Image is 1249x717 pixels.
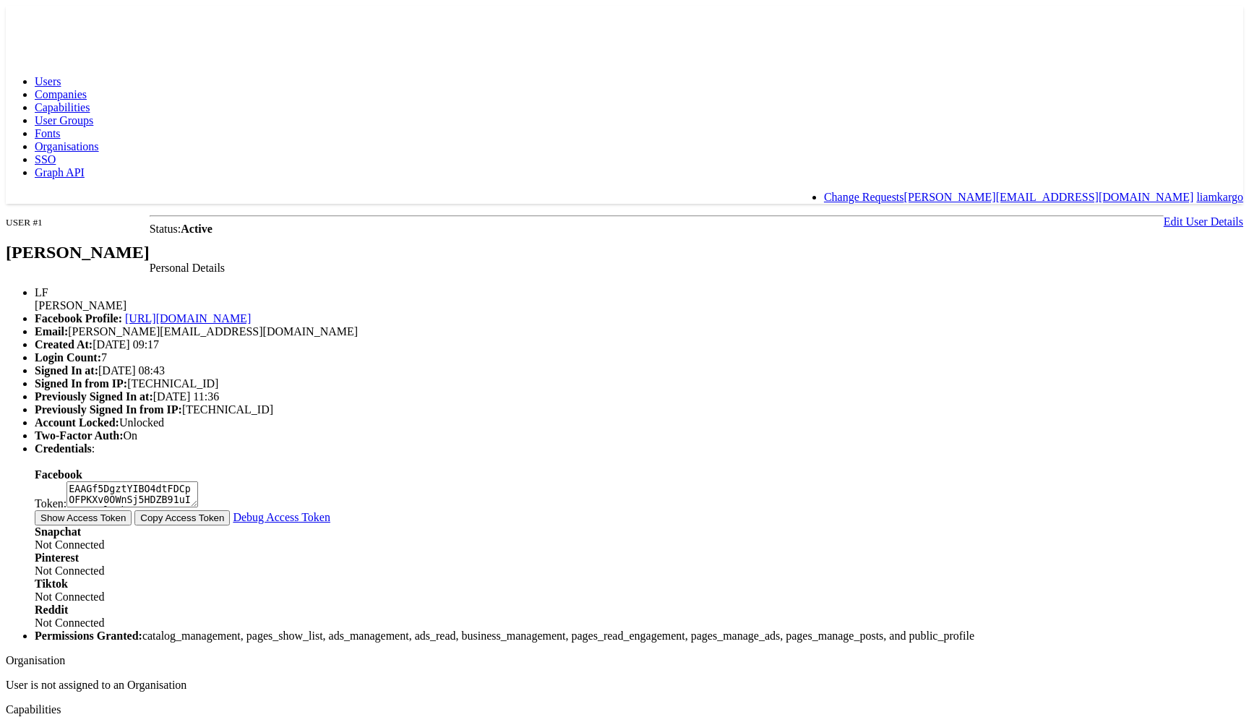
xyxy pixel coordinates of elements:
[35,364,98,377] b: Signed In at:
[35,442,1243,630] li: :
[35,630,1243,643] li: catalog_management, pages_show_list, ads_management, ads_read, business_management, pages_read_en...
[35,604,68,616] b: Reddit
[35,351,1243,364] li: 7
[181,223,213,235] b: Active
[1164,215,1243,228] a: Edit User Details
[35,551,1243,578] div: Not Connected
[35,510,132,525] button: Show Access Token
[35,416,119,429] b: Account Locked:
[6,679,1243,692] p: User is not assigned to an Organisation
[904,191,1194,203] a: [PERSON_NAME][EMAIL_ADDRESS][DOMAIN_NAME]
[35,578,68,590] b: Tiktok
[35,525,1243,551] div: Not Connected
[824,191,904,203] a: Change Requests
[35,551,79,564] b: Pinterest
[35,481,1243,510] div: Token:
[35,101,90,113] a: Capabilities
[35,75,61,87] a: Users
[35,429,124,442] b: Two-Factor Auth:
[35,578,1243,604] div: Not Connected
[66,481,198,507] textarea: EAAGf5DgztYIBO4dtFDCpOFPKXv0OWnSj5HDZB91uI8K3XNvlTFbZCG0P4u6GpPRYT08xkU5Tr06ODt0QZAwz9zclQjZBYAqL...
[35,377,1243,390] li: [TECHNICAL_ID]
[35,166,85,179] a: Graph API
[35,429,1243,442] li: On
[35,325,68,338] b: Email:
[1196,191,1243,203] a: liamkargo
[125,312,251,325] a: [URL][DOMAIN_NAME]
[35,403,182,416] b: Previously Signed In from IP:
[35,127,61,139] a: Fonts
[6,262,1243,275] div: Personal Details
[35,468,82,481] b: Facebook
[6,243,150,262] h2: [PERSON_NAME]
[134,510,230,525] button: Copy Access Token
[35,88,87,100] a: Companies
[35,286,1243,312] li: [PERSON_NAME]
[6,654,1243,667] div: Organisation
[35,325,1243,338] li: [PERSON_NAME][EMAIL_ADDRESS][DOMAIN_NAME]
[35,390,153,403] b: Previously Signed In at:
[35,338,93,351] b: Created At:
[35,416,1243,429] li: Unlocked
[233,511,330,523] a: Debug Access Token
[6,217,43,228] small: USER #1
[35,390,1243,403] li: [DATE] 11:36
[35,140,99,153] a: Organisations
[35,403,1243,416] li: [TECHNICAL_ID]
[35,377,127,390] b: Signed In from IP:
[35,364,1243,377] li: [DATE] 08:43
[35,286,1243,299] div: LF
[6,703,1243,716] div: Capabilities
[35,351,101,364] b: Login Count:
[35,442,92,455] b: Credentials
[35,153,56,166] a: SSO
[35,604,1243,630] div: Not Connected
[35,338,1243,351] li: [DATE] 09:17
[35,525,81,538] b: Snapchat
[6,223,1243,236] div: Status:
[35,630,142,642] b: Permissions Granted:
[35,114,93,126] a: User Groups
[35,312,122,325] b: Facebook Profile:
